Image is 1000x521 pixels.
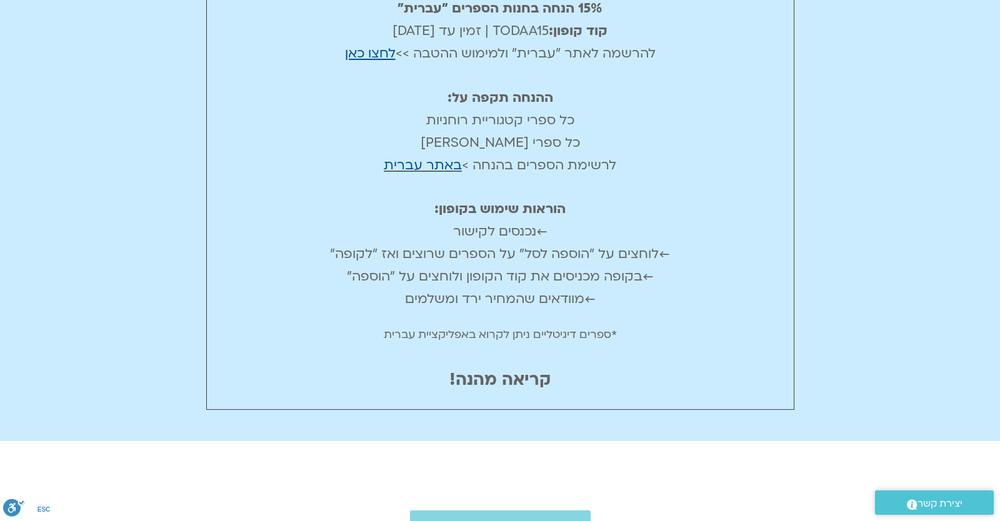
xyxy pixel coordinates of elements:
[426,111,574,129] span: כל ספרי קטגוריית רוחניות
[659,245,670,263] span: ←
[536,222,547,241] span: ←
[642,267,654,285] span: ←
[345,44,396,62] a: לחצו כאן
[875,490,994,515] a: יצירת קשר
[213,198,787,310] p: נכנסים לקישור לוחצים על "הוספה לסל" על הספרים שרוצים ואז "לקופה" בקופה מכניסים את קוד הקופון ולוח...
[434,200,566,218] strong: הוראות שימוש בקופון:
[421,134,580,152] span: כל ספרי [PERSON_NAME]
[917,495,962,512] span: יצירת קשר
[384,156,462,174] a: באתר עברית
[584,290,596,308] span: ←
[447,89,553,107] b: ההנחה תקפה על:
[384,156,616,174] span: לרשימת הספרים בהנחה >
[549,22,607,40] b: קוד קופון:
[213,325,787,344] p: *ספרים דיגיטליים ניתן לקרוא באפליקציית עברית
[449,369,551,391] b: קריאה מהנה!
